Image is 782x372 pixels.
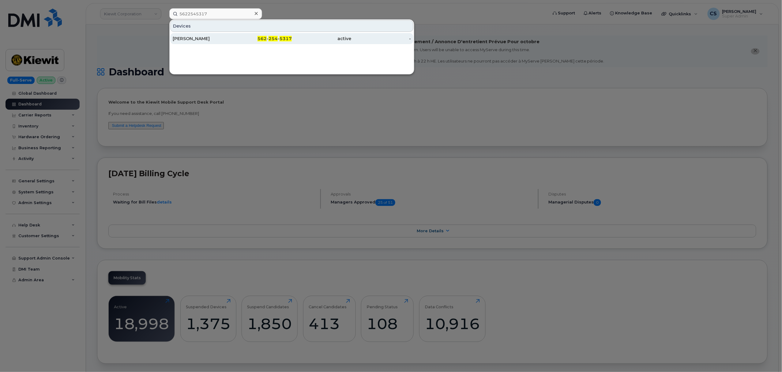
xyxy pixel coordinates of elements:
span: 562 [258,36,267,41]
div: - [352,36,411,42]
a: [PERSON_NAME]562-254-5317active- [170,33,413,44]
div: Devices [170,20,413,32]
span: 254 [269,36,278,41]
span: 5317 [280,36,292,41]
div: [PERSON_NAME] [173,36,232,42]
div: - - [232,36,292,42]
div: active [292,36,352,42]
iframe: Messenger Launcher [755,345,777,367]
